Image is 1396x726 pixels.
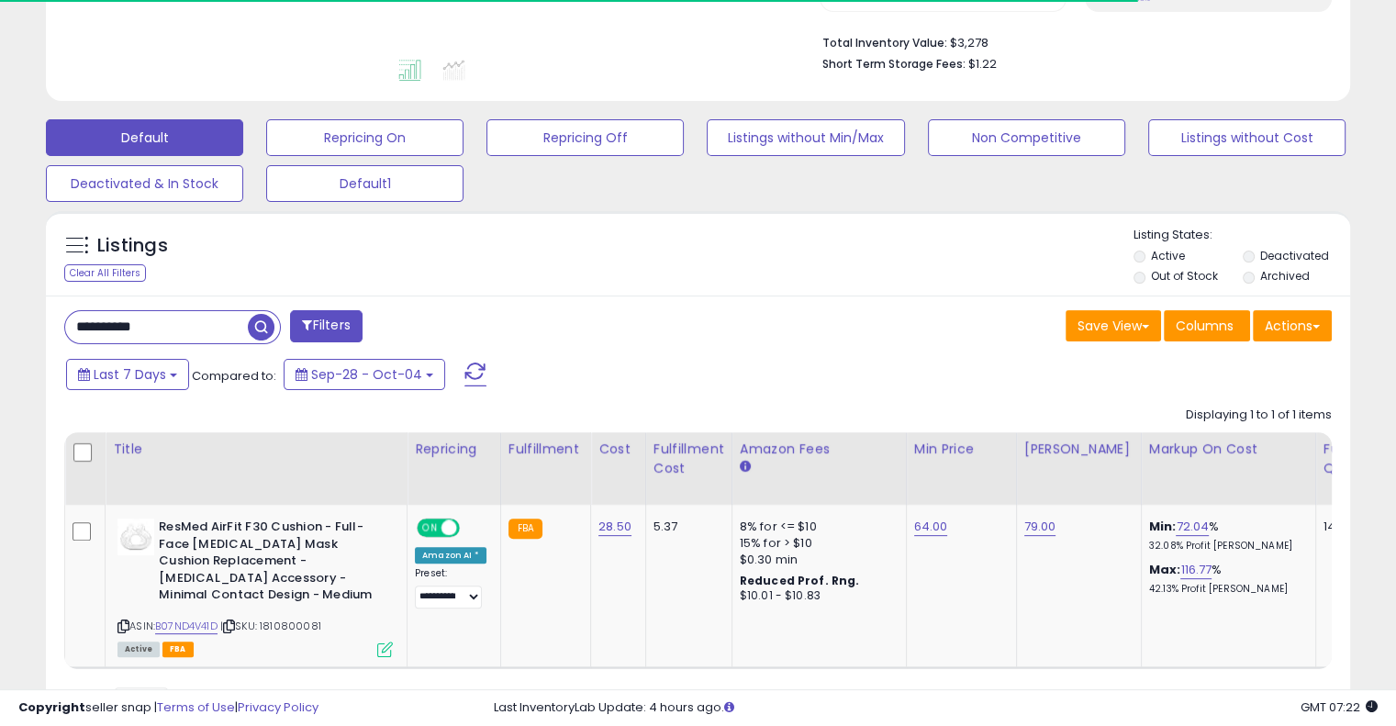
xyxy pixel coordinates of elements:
a: 28.50 [598,518,631,536]
button: Actions [1253,310,1332,341]
div: Fulfillment Cost [653,440,724,478]
button: Repricing Off [486,119,684,156]
div: Fulfillable Quantity [1323,440,1387,478]
b: Max: [1149,561,1181,578]
button: Last 7 Days [66,359,189,390]
span: FBA [162,642,194,657]
div: Fulfillment [508,440,583,459]
a: 64.00 [914,518,948,536]
button: Sep-28 - Oct-04 [284,359,445,390]
a: Privacy Policy [238,698,318,716]
b: Min: [1149,518,1177,535]
img: 21rZSmWdntL._SL40_.jpg [117,519,154,555]
b: Reduced Prof. Rng. [740,573,860,588]
b: ResMed AirFit F30 Cushion - Full-Face [MEDICAL_DATA] Mask Cushion Replacement - [MEDICAL_DATA] Ac... [159,519,382,609]
span: ON [419,520,441,536]
a: 79.00 [1024,518,1056,536]
div: % [1149,519,1301,553]
div: Cost [598,440,638,459]
b: Total Inventory Value: [822,35,947,50]
label: Archived [1259,268,1309,284]
div: Amazon Fees [740,440,899,459]
div: Clear All Filters [64,264,146,282]
div: 14 [1323,519,1380,535]
div: 5.37 [653,519,718,535]
span: Sep-28 - Oct-04 [311,365,422,384]
button: Columns [1164,310,1250,341]
a: B07ND4V41D [155,619,218,634]
span: Compared to: [192,367,276,385]
label: Deactivated [1259,248,1328,263]
div: Amazon AI * [415,547,486,564]
label: Out of Stock [1151,268,1218,284]
span: OFF [457,520,486,536]
div: seller snap | | [18,699,318,717]
div: Displaying 1 to 1 of 1 items [1186,407,1332,424]
strong: Copyright [18,698,85,716]
div: Markup on Cost [1149,440,1308,459]
span: | SKU: 1810800081 [220,619,321,633]
label: Active [1151,248,1185,263]
p: 42.13% Profit [PERSON_NAME] [1149,583,1301,596]
a: 116.77 [1180,561,1212,579]
div: 8% for <= $10 [740,519,892,535]
th: The percentage added to the cost of goods (COGS) that forms the calculator for Min & Max prices. [1141,432,1315,505]
div: Repricing [415,440,493,459]
div: Preset: [415,567,486,609]
span: Columns [1176,317,1234,335]
a: 72.04 [1176,518,1209,536]
div: Min Price [914,440,1009,459]
span: All listings currently available for purchase on Amazon [117,642,160,657]
li: $3,278 [822,30,1318,52]
button: Default [46,119,243,156]
button: Listings without Min/Max [707,119,904,156]
div: $10.01 - $10.83 [740,588,892,604]
button: Filters [290,310,362,342]
button: Deactivated & In Stock [46,165,243,202]
div: Title [113,440,399,459]
span: $1.22 [968,55,997,73]
a: Terms of Use [157,698,235,716]
span: Last 7 Days [94,365,166,384]
p: 32.08% Profit [PERSON_NAME] [1149,540,1301,553]
div: ASIN: [117,519,393,654]
button: Non Competitive [928,119,1125,156]
div: [PERSON_NAME] [1024,440,1134,459]
small: Amazon Fees. [740,459,751,475]
button: Save View [1066,310,1161,341]
div: % [1149,562,1301,596]
b: Short Term Storage Fees: [822,56,966,72]
h5: Listings [97,233,168,259]
button: Listings without Cost [1148,119,1346,156]
small: FBA [508,519,542,539]
div: Last InventoryLab Update: 4 hours ago. [494,699,1378,717]
div: 15% for > $10 [740,535,892,552]
p: Listing States: [1134,227,1350,244]
div: $0.30 min [740,552,892,568]
span: 2025-10-12 07:22 GMT [1301,698,1378,716]
button: Default1 [266,165,463,202]
button: Repricing On [266,119,463,156]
